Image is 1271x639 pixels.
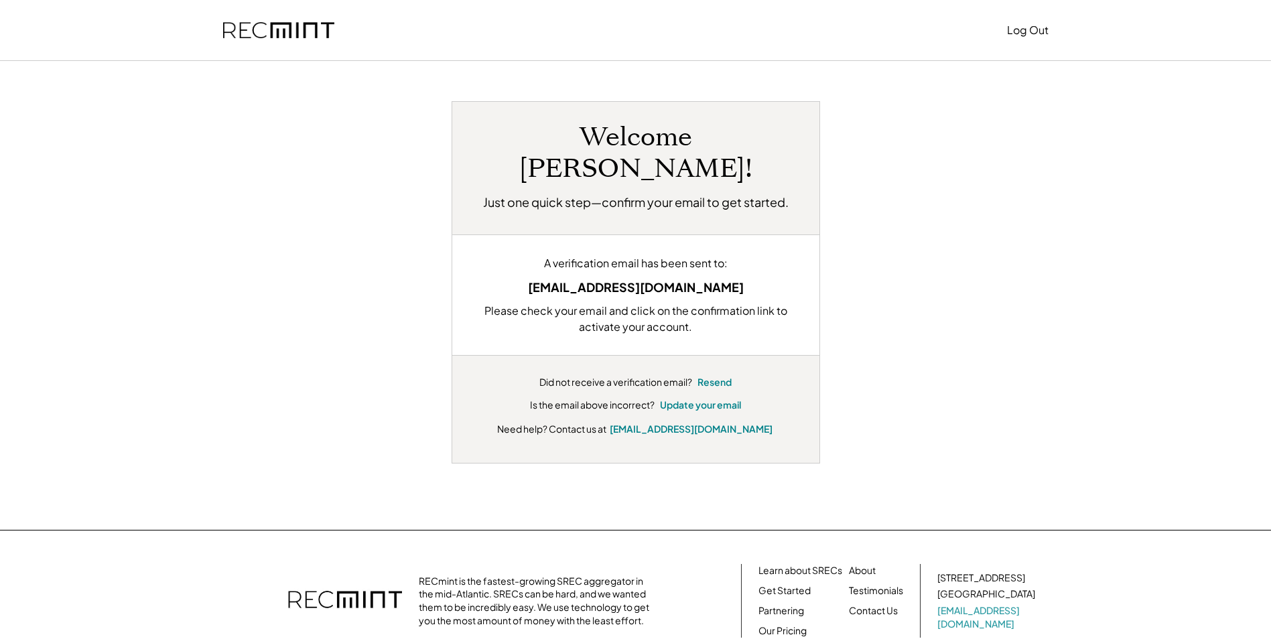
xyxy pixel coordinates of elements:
[758,604,804,618] a: Partnering
[937,571,1025,585] div: [STREET_ADDRESS]
[758,584,811,597] a: Get Started
[419,575,657,627] div: RECmint is the fastest-growing SREC aggregator in the mid-Atlantic. SRECs can be hard, and we wan...
[472,122,799,185] h1: Welcome [PERSON_NAME]!
[497,422,606,436] div: Need help? Contact us at
[483,193,789,211] h2: Just one quick step—confirm your email to get started.
[472,278,799,296] div: [EMAIL_ADDRESS][DOMAIN_NAME]
[223,22,334,39] img: recmint-logotype%403x.png
[472,255,799,271] div: A verification email has been sent to:
[1007,17,1049,44] button: Log Out
[530,399,655,412] div: Is the email above incorrect?
[288,577,402,624] img: recmint-logotype%403x.png
[849,584,903,597] a: Testimonials
[937,587,1035,601] div: [GEOGRAPHIC_DATA]
[472,303,799,335] div: Please check your email and click on the confirmation link to activate your account.
[697,376,732,389] button: Resend
[660,399,741,412] button: Update your email
[758,564,842,577] a: Learn about SRECs
[937,604,1038,630] a: [EMAIL_ADDRESS][DOMAIN_NAME]
[539,376,692,389] div: Did not receive a verification email?
[758,624,807,638] a: Our Pricing
[849,604,898,618] a: Contact Us
[610,423,773,435] a: [EMAIL_ADDRESS][DOMAIN_NAME]
[849,564,876,577] a: About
